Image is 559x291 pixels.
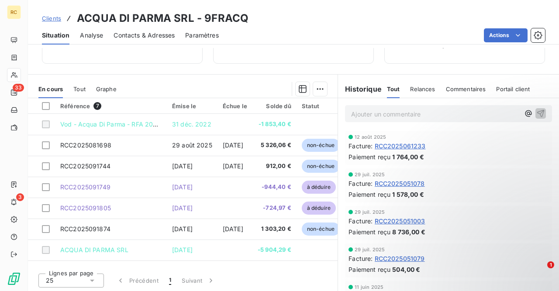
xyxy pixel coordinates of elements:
[258,225,291,233] span: 1 303,20 €
[42,15,61,22] span: Clients
[529,261,550,282] iframe: Intercom live chat
[60,246,128,253] span: ACQUA DI PARMA SRL
[338,84,382,94] h6: Historique
[375,254,425,263] span: RCC2025051079
[111,271,164,290] button: Précédent
[302,139,340,152] span: non-échue
[172,162,193,170] span: [DATE]
[176,271,221,290] button: Suivant
[172,246,193,253] span: [DATE]
[392,152,424,161] span: 1 764,00 €
[349,190,390,199] span: Paiement reçu
[80,31,103,40] span: Analyse
[349,265,390,274] span: Paiement reçu
[496,86,530,92] span: Portail client
[375,179,425,188] span: RCC2025051078
[96,86,117,92] span: Graphe
[446,86,486,92] span: Commentaires
[60,225,110,233] span: RCC2025091874
[172,141,212,149] span: 29 août 2025
[349,227,390,236] span: Paiement reçu
[42,31,69,40] span: Situation
[387,86,400,92] span: Tout
[484,28,528,42] button: Actions
[258,103,291,110] div: Solde dû
[169,276,171,285] span: 1
[7,5,21,19] div: RC
[302,103,340,110] div: Statut
[164,271,176,290] button: 1
[16,193,24,201] span: 3
[60,162,110,170] span: RCC2025091744
[349,152,390,161] span: Paiement reçu
[223,103,247,110] div: Échue le
[410,86,435,92] span: Relances
[392,190,424,199] span: 1 578,00 €
[355,209,385,215] span: 29 juil. 2025
[258,183,291,192] span: -944,40 €
[7,272,21,286] img: Logo LeanPay
[355,134,386,140] span: 12 août 2025
[258,204,291,212] span: -724,97 €
[384,206,559,267] iframe: Intercom notifications message
[302,223,340,236] span: non-échue
[172,120,211,128] span: 31 déc. 2022
[60,120,218,128] span: Vod - Acqua Di Parma - RFA 2020 - VOD2021080817
[258,162,291,171] span: 912,00 €
[223,162,243,170] span: [DATE]
[258,141,291,150] span: 5 326,06 €
[38,86,63,92] span: En cours
[172,225,193,233] span: [DATE]
[172,103,212,110] div: Émise le
[375,216,425,226] span: RCC2025051003
[60,141,111,149] span: RCC2025081698
[355,284,383,290] span: 11 juin 2025
[172,204,193,212] span: [DATE]
[93,102,101,110] span: 7
[42,14,61,23] a: Clients
[13,84,24,92] span: 33
[355,172,385,177] span: 29 juil. 2025
[73,86,86,92] span: Tout
[392,265,420,274] span: 504,00 €
[258,120,291,129] span: -1 853,40 €
[349,254,373,263] span: Facture :
[60,204,111,212] span: RCC2025091805
[375,141,426,151] span: RCC2025061233
[60,102,162,110] div: Référence
[172,183,193,191] span: [DATE]
[185,31,219,40] span: Paramètres
[547,261,554,268] span: 1
[302,181,336,194] span: à déduire
[114,31,175,40] span: Contacts & Adresses
[302,160,340,173] span: non-échue
[302,202,336,215] span: à déduire
[223,141,243,149] span: [DATE]
[223,225,243,233] span: [DATE]
[46,276,53,285] span: 25
[349,141,373,151] span: Facture :
[349,216,373,226] span: Facture :
[258,246,291,254] span: -5 904,29 €
[349,179,373,188] span: Facture :
[60,183,110,191] span: RCC2025091749
[355,247,385,252] span: 29 juil. 2025
[77,10,248,26] h3: ACQUA DI PARMA SRL - 9FRACQ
